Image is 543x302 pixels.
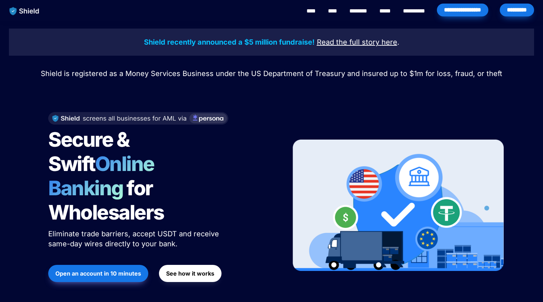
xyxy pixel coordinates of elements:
[55,270,141,277] strong: Open an account in 10 minutes
[159,261,221,286] a: See how it works
[48,230,221,248] span: Eliminate trade barriers, accept USDT and receive same-day wires directly to your bank.
[382,39,397,46] a: here
[159,265,221,282] button: See how it works
[41,69,502,78] span: Shield is registered as a Money Services Business under the US Department of Treasury and insured...
[144,38,315,46] strong: Shield recently announced a $5 million fundraise!
[382,38,397,46] u: here
[166,270,214,277] strong: See how it works
[317,39,379,46] a: Read the full story
[48,127,133,176] span: Secure & Swift
[48,152,161,200] span: Online Banking
[6,4,43,19] img: website logo
[317,38,379,46] u: Read the full story
[48,265,148,282] button: Open an account in 10 minutes
[48,176,164,225] span: for Wholesalers
[48,261,148,286] a: Open an account in 10 minutes
[397,38,399,46] span: .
